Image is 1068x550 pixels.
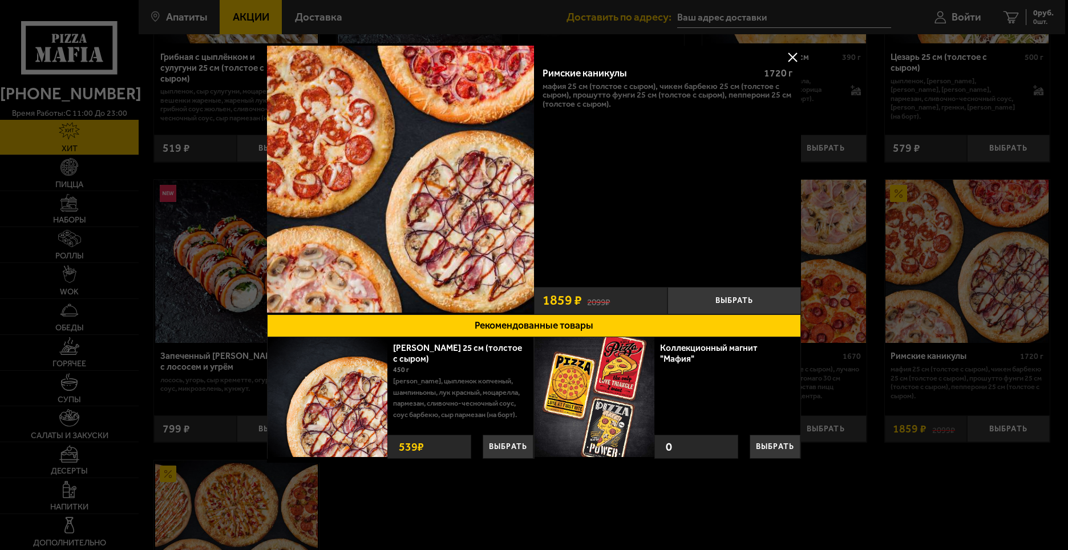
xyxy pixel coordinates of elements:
p: [PERSON_NAME], цыпленок копченый, шампиньоны, лук красный, моцарелла, пармезан, сливочно-чесночны... [393,375,525,420]
button: Выбрать [483,435,533,459]
div: Римские каникулы [543,67,755,79]
strong: 539 ₽ [396,435,427,458]
span: 450 г [393,366,409,374]
button: Рекомендованные товары [267,314,801,337]
p: Мафия 25 см (толстое с сыром), Чикен Барбекю 25 см (толстое с сыром), Прошутто Фунги 25 см (толст... [543,82,793,109]
s: 2099 ₽ [587,295,610,306]
button: Выбрать [667,287,801,314]
strong: 0 [663,435,675,458]
button: Выбрать [750,435,800,459]
a: Римские каникулы [267,46,534,314]
span: 1720 г [764,67,792,79]
a: [PERSON_NAME] 25 см (толстое с сыром) [393,342,522,364]
img: Римские каникулы [267,46,534,313]
span: 1859 ₽ [543,294,582,307]
a: Коллекционный магнит "Мафия" [660,342,758,364]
